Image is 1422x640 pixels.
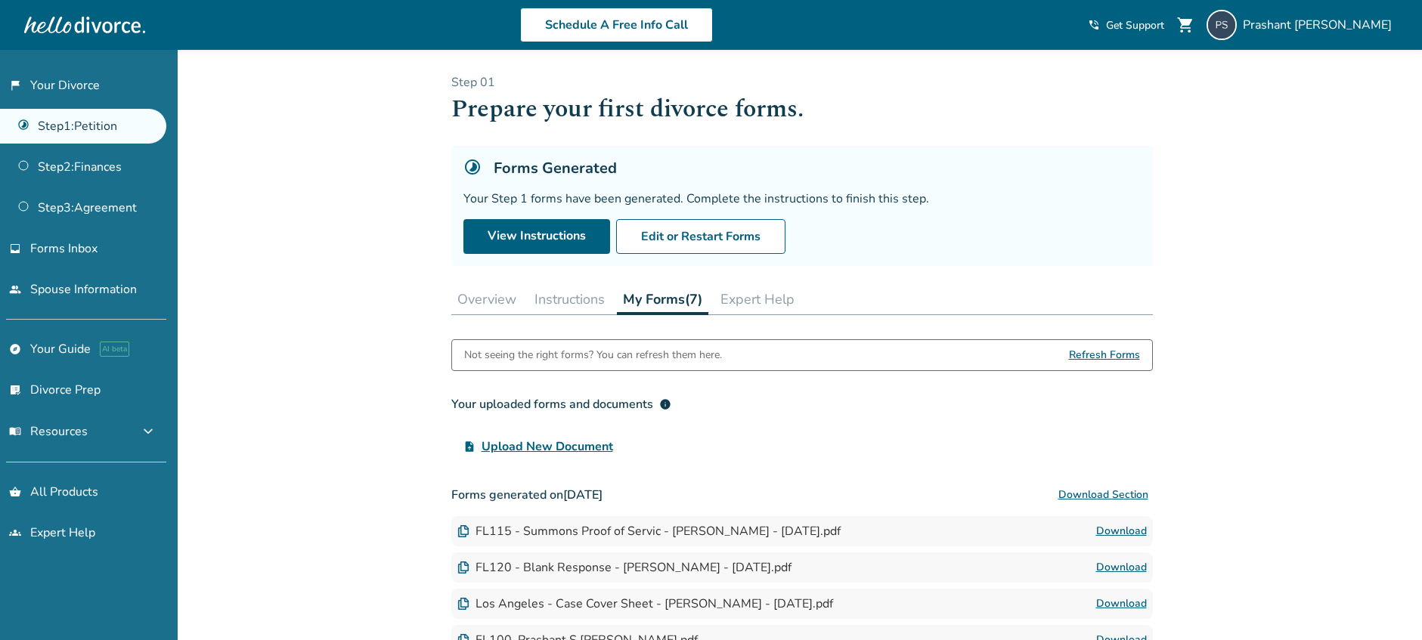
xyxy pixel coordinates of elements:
[451,395,671,413] div: Your uploaded forms and documents
[463,219,610,254] a: View Instructions
[9,384,21,396] span: list_alt_check
[9,423,88,440] span: Resources
[494,158,617,178] h5: Forms Generated
[30,240,98,257] span: Forms Inbox
[457,595,833,612] div: Los Angeles - Case Cover Sheet - [PERSON_NAME] - [DATE].pdf
[9,343,21,355] span: explore
[9,527,21,539] span: groups
[1088,19,1100,31] span: phone_in_talk
[482,437,613,456] span: Upload New Document
[451,480,1153,510] h3: Forms generated on [DATE]
[9,283,21,295] span: people
[9,425,21,437] span: menu_book
[457,598,469,610] img: Document
[457,561,469,574] img: Document
[9,243,21,255] span: inbox
[457,525,469,537] img: Document
[528,284,611,314] button: Instructions
[139,422,157,441] span: expand_more
[617,284,708,315] button: My Forms(7)
[1243,17,1398,33] span: Prashant [PERSON_NAME]
[1096,522,1147,540] a: Download
[1106,18,1164,32] span: Get Support
[659,398,671,410] span: info
[100,342,129,357] span: AI beta
[1069,340,1140,370] span: Refresh Forms
[1088,18,1164,32] a: phone_in_talkGet Support
[464,340,722,370] div: Not seeing the right forms? You can refresh them here.
[616,219,785,254] button: Edit or Restart Forms
[520,8,713,42] a: Schedule A Free Info Call
[714,284,801,314] button: Expert Help
[1096,558,1147,577] a: Download
[451,74,1153,91] p: Step 0 1
[1207,10,1237,40] img: psengar005@gmail.com
[1176,16,1194,34] span: shopping_cart
[457,523,841,540] div: FL115 - Summons Proof of Servic - [PERSON_NAME] - [DATE].pdf
[1346,567,1422,640] iframe: Chat Widget
[463,190,1141,207] div: Your Step 1 forms have been generated. Complete the instructions to finish this step.
[9,79,21,91] span: flag_2
[451,284,522,314] button: Overview
[9,486,21,498] span: shopping_basket
[1096,595,1147,613] a: Download
[457,559,792,576] div: FL120 - Blank Response - [PERSON_NAME] - [DATE].pdf
[1054,480,1153,510] button: Download Section
[451,91,1153,128] h1: Prepare your first divorce forms.
[463,441,476,453] span: upload_file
